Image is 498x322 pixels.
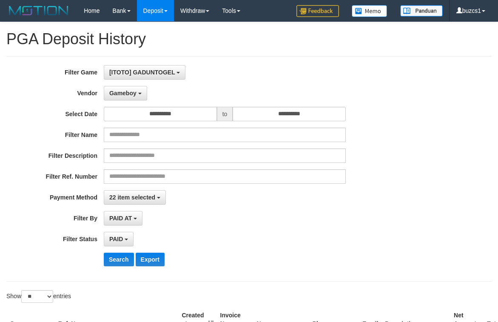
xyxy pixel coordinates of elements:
img: MOTION_logo.png [6,4,71,17]
button: Search [104,253,134,266]
span: [ITOTO] GADUNTOGEL [109,69,175,76]
img: panduan.png [400,5,443,17]
span: PAID AT [109,215,132,222]
button: Gameboy [104,86,147,100]
select: Showentries [21,290,53,303]
span: to [217,107,233,121]
img: Feedback.jpg [296,5,339,17]
button: 22 item selected [104,190,166,205]
span: Gameboy [109,90,137,97]
button: PAID [104,232,134,246]
button: Export [136,253,165,266]
button: PAID AT [104,211,142,225]
h1: PGA Deposit History [6,31,492,48]
button: [ITOTO] GADUNTOGEL [104,65,185,80]
label: Show entries [6,290,71,303]
span: 22 item selected [109,194,155,201]
img: Button%20Memo.svg [352,5,387,17]
span: PAID [109,236,123,242]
